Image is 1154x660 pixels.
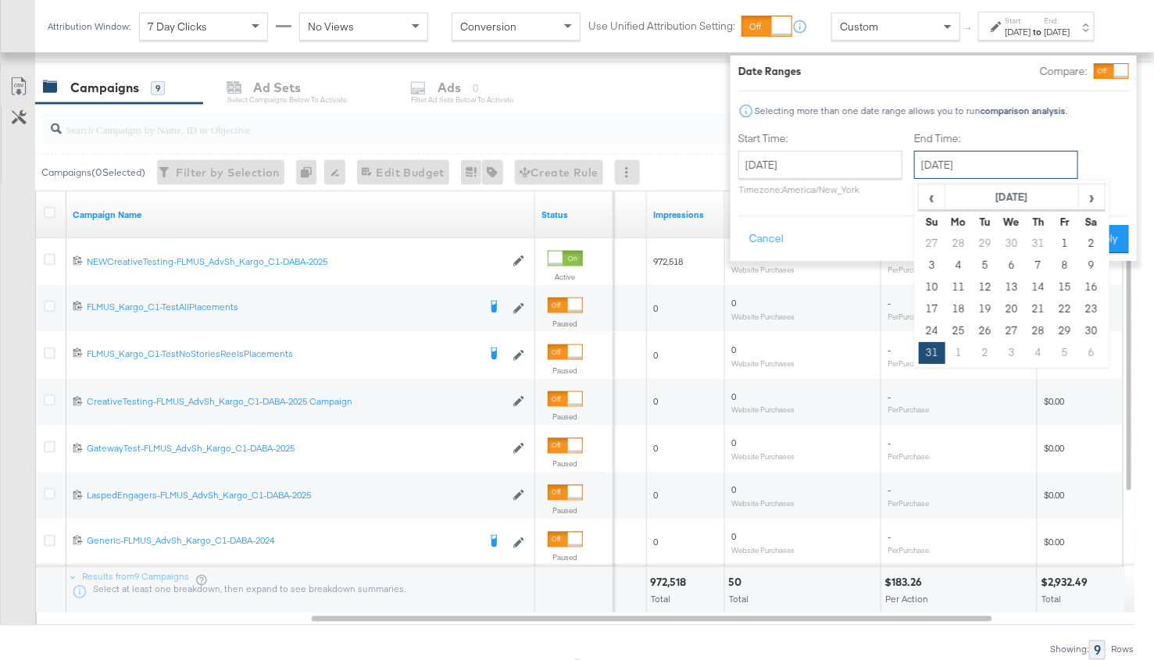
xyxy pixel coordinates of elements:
[1044,490,1064,501] span: $0.00
[888,531,891,543] span: -
[945,320,972,342] td: 25
[888,405,929,415] sub: Per Purchase
[888,437,891,449] span: -
[888,297,891,309] span: -
[62,108,1037,138] input: Search Campaigns by Name, ID or Objective
[548,366,583,376] label: Paused
[888,391,891,402] span: -
[754,105,1068,116] div: Selecting more than one date range allows you to run .
[70,79,139,97] div: Campaigns
[1052,320,1078,342] td: 29
[731,452,795,462] sub: Website Purchases
[87,396,505,409] a: CreativeTesting-FLMUS_AdvSh_Kargo_C1-DABA-2025 Campaign
[731,499,795,508] sub: Website Purchases
[738,184,902,195] p: Timezone: America/New_York
[87,490,505,503] a: LaspedEngagers-FLMUS_AdvSh_Kargo_C1-DABA-2025
[1044,396,1064,408] span: $0.00
[919,342,945,364] td: 31
[731,344,736,355] span: 0
[888,452,929,462] sub: Per Purchase
[1052,342,1078,364] td: 5
[653,443,658,455] span: 0
[653,396,658,408] span: 0
[87,535,477,548] div: Generic-FLMUS_AdvSh_Kargo_C1-DABA-2024
[1052,298,1078,320] td: 22
[999,342,1025,364] td: 3
[87,301,477,313] div: FLMUS_Kargo_C1-TestAllPlacements
[919,233,945,255] td: 27
[1006,16,1031,26] label: Start:
[999,276,1025,298] td: 13
[87,348,477,363] a: FLMUS_Kargo_C1-TestNoStoriesReelsPlacements
[1025,233,1052,255] td: 31
[548,506,583,516] label: Paused
[919,298,945,320] td: 17
[945,298,972,320] td: 18
[888,499,929,508] sub: Per Purchase
[945,255,972,276] td: 4
[1045,26,1070,38] div: [DATE]
[87,535,477,551] a: Generic-FLMUS_AdvSh_Kargo_C1-DABA-2024
[731,312,795,321] sub: Website Purchases
[981,105,1066,116] strong: comparison analysis
[87,348,477,360] div: FLMUS_Kargo_C1-TestNoStoriesReelsPlacements
[731,391,736,402] span: 0
[41,166,145,180] div: Campaigns ( 0 Selected)
[47,21,131,32] div: Attribution Window:
[651,594,670,605] span: Total
[1052,233,1078,255] td: 1
[999,320,1025,342] td: 27
[945,342,972,364] td: 1
[650,576,691,590] div: 972,518
[87,255,505,269] a: NEWCreativeTesting-FLMUS_AdvSh_Kargo_C1-DABA-2025
[1089,640,1106,660] div: 9
[548,412,583,423] label: Paused
[87,443,505,455] div: GatewayTest-FLMUS_AdvSh_Kargo_C1-DABA-2025
[888,265,929,274] sub: Per Purchase
[87,255,505,268] div: NEWCreativeTesting-FLMUS_AdvSh_Kargo_C1-DABA-2025
[1025,320,1052,342] td: 28
[1078,276,1105,298] td: 16
[1045,16,1070,26] label: End:
[885,594,928,605] span: Per Action
[1040,64,1088,79] label: Compare:
[972,233,999,255] td: 29
[729,594,748,605] span: Total
[1025,276,1052,298] td: 14
[460,20,516,34] span: Conversion
[738,131,902,146] label: Start Time:
[653,349,658,361] span: 0
[1080,185,1104,209] span: ›
[1025,342,1052,364] td: 4
[888,344,891,355] span: -
[1041,576,1092,590] div: $2,932.49
[308,20,354,34] span: No Views
[653,490,658,501] span: 0
[945,211,972,233] th: Mo
[731,265,795,274] sub: Website Purchases
[1044,537,1064,548] span: $0.00
[999,211,1025,233] th: We
[1052,276,1078,298] td: 15
[972,320,999,342] td: 26
[919,211,945,233] th: Su
[972,276,999,298] td: 12
[1078,342,1105,364] td: 6
[888,546,929,555] sub: Per Purchase
[888,359,929,368] sub: Per Purchase
[1078,233,1105,255] td: 2
[738,64,802,79] div: Date Ranges
[972,255,999,276] td: 5
[999,233,1025,255] td: 30
[1025,255,1052,276] td: 7
[945,184,1079,211] th: [DATE]
[972,298,999,320] td: 19
[840,20,878,34] span: Custom
[731,359,795,368] sub: Website Purchases
[1025,211,1052,233] th: Th
[1078,298,1105,320] td: 23
[999,255,1025,276] td: 6
[920,185,944,209] span: ‹
[73,209,529,221] a: Your campaign name.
